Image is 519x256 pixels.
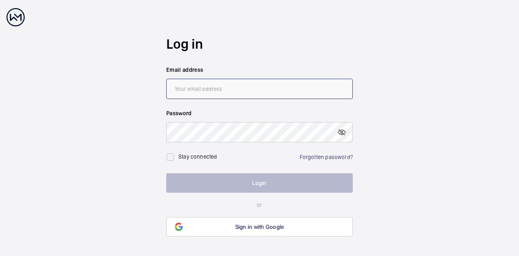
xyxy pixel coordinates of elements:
h2: Log in [166,34,353,54]
label: Password [166,109,353,117]
button: Login [166,173,353,193]
label: Stay connected [178,153,217,160]
input: Your email address [166,79,353,99]
a: Forgotten password? [300,154,353,160]
label: Email address [166,66,353,74]
p: or [166,201,353,209]
span: Sign in with Google [235,224,284,230]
